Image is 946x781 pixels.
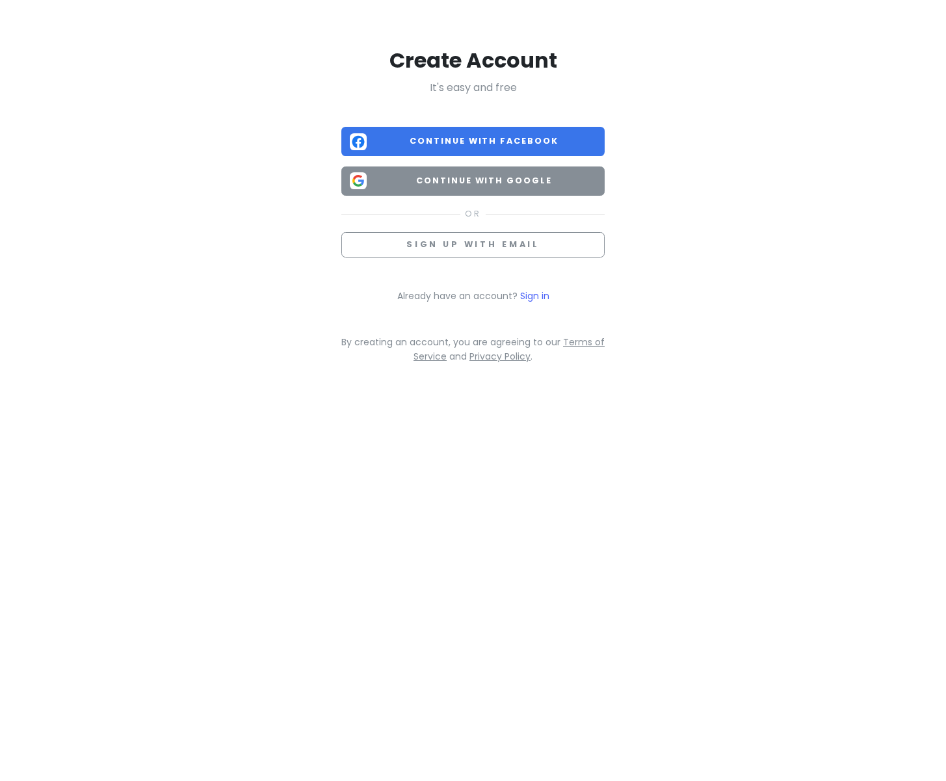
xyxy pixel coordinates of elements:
[341,232,605,258] button: Sign up with email
[414,336,605,363] a: Terms of Service
[341,289,605,303] p: Already have an account?
[372,174,596,187] span: Continue with Google
[350,133,367,150] img: Facebook logo
[372,135,596,148] span: Continue with Facebook
[350,172,367,189] img: Google logo
[469,350,531,363] a: Privacy Policy
[341,47,605,74] h2: Create Account
[406,239,540,250] span: Sign up with email
[341,79,605,96] p: It's easy and free
[341,166,605,196] button: Continue with Google
[520,289,549,302] a: Sign in
[341,335,605,364] p: By creating an account, you are agreeing to our and .
[341,127,605,156] button: Continue with Facebook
